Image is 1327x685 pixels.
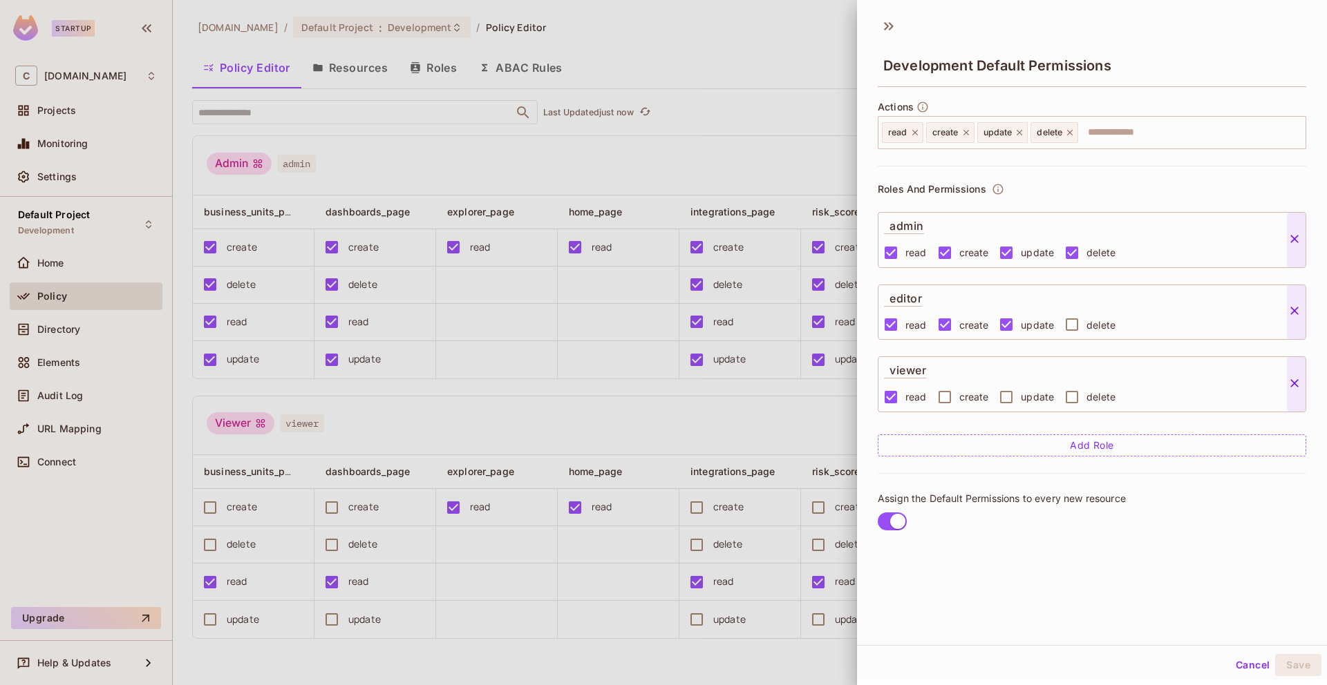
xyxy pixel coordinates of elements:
[882,122,923,143] div: read
[1275,654,1321,676] button: Save
[1021,318,1054,331] span: update
[884,285,922,307] p: editor
[1021,246,1054,259] span: update
[959,390,989,403] span: create
[905,246,927,259] span: read
[959,246,989,259] span: create
[905,318,927,331] span: read
[959,318,989,331] span: create
[1021,390,1054,403] span: update
[883,57,1111,74] span: Development Default Permissions
[884,213,924,234] p: admin
[884,357,926,378] p: viewer
[1037,127,1062,138] span: delete
[878,102,914,113] span: Actions
[926,122,975,143] div: create
[1086,318,1116,331] span: delete
[1086,246,1116,259] span: delete
[888,127,907,138] span: read
[932,127,959,138] span: create
[878,492,1126,505] span: Assign the Default Permissions to every new resource
[984,127,1013,138] span: update
[1230,654,1275,676] button: Cancel
[878,434,1306,456] button: Add Role
[1086,390,1116,403] span: delete
[1030,122,1078,143] div: delete
[905,390,927,403] span: read
[977,122,1028,143] div: update
[878,184,986,195] p: Roles And Permissions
